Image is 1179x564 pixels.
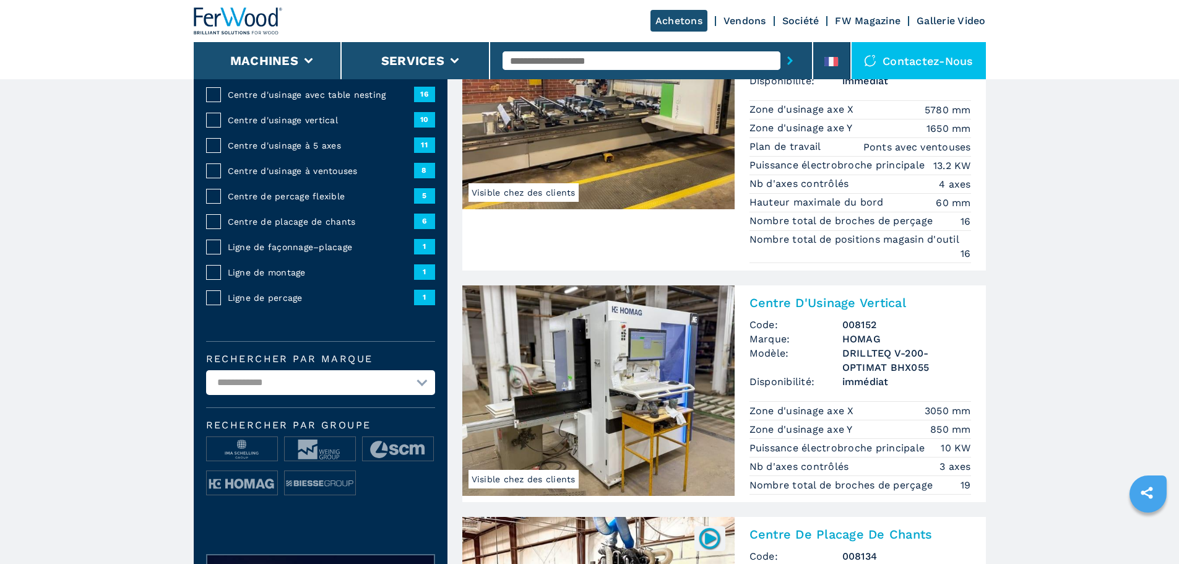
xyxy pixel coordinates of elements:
[414,188,435,203] span: 5
[207,437,277,462] img: image
[749,121,856,135] p: Zone d'usinage axe Y
[936,196,970,210] em: 60 mm
[749,441,928,455] p: Puissance électrobroche principale
[842,74,971,88] span: immédiat
[414,137,435,152] span: 11
[228,241,414,253] span: Ligne de façonnage–placage
[228,165,414,177] span: Centre d'usinage à ventouses
[933,158,971,173] em: 13.2 KW
[749,346,842,375] span: Modèle:
[462,285,986,502] a: Centre D'Usinage Vertical HOMAG DRILLTEQ V-200-OPTIMAT BHX055Visible chez des clientsCentre D'Usi...
[414,264,435,279] span: 1
[961,214,971,228] em: 16
[414,214,435,228] span: 6
[749,460,852,474] p: Nb d'axes contrôlés
[206,420,435,430] span: Rechercher par groupe
[749,527,971,542] h2: Centre De Placage De Chants
[842,318,971,332] h3: 008152
[228,114,414,126] span: Centre d'usinage vertical
[414,163,435,178] span: 8
[749,196,887,209] p: Hauteur maximale du bord
[961,246,971,261] em: 16
[381,53,444,68] button: Services
[842,375,971,389] span: immédiat
[749,140,824,154] p: Plan de travail
[749,404,857,418] p: Zone d'usinage axe X
[835,15,900,27] a: FW Magazine
[749,423,856,436] p: Zone d'usinage axe Y
[749,177,852,191] p: Nb d'axes contrôlés
[749,332,842,346] span: Marque:
[749,549,842,563] span: Code:
[228,266,414,279] span: Ligne de montage
[414,239,435,254] span: 1
[926,121,971,136] em: 1650 mm
[228,139,414,152] span: Centre d'usinage à 5 axes
[469,183,579,202] span: Visible chez des clients
[207,471,277,496] img: image
[780,46,800,75] button: submit-button
[939,177,971,191] em: 4 axes
[285,437,355,462] img: image
[917,15,986,27] a: Gallerie Video
[749,295,971,310] h2: Centre D'Usinage Vertical
[941,441,970,455] em: 10 KW
[749,158,928,172] p: Puissance électrobroche principale
[749,74,842,88] span: Disponibilité:
[925,404,971,418] em: 3050 mm
[206,354,435,364] label: Rechercher par marque
[697,526,722,550] img: 008134
[864,54,876,67] img: Contactez-nous
[228,190,414,202] span: Centre de percage flexible
[414,112,435,127] span: 10
[228,89,414,101] span: Centre d'usinage avec table nesting
[842,346,971,375] h3: DRILLTEQ V-200-OPTIMAT BHX055
[723,15,766,27] a: Vendons
[228,215,414,228] span: Centre de placage de chants
[414,87,435,102] span: 16
[285,471,355,496] img: image
[749,479,936,492] p: Nombre total de broches de perçage
[414,290,435,305] span: 1
[842,332,971,346] h3: HOMAG
[230,53,298,68] button: Machines
[469,470,579,488] span: Visible chez des clients
[930,422,971,436] em: 850 mm
[749,318,842,332] span: Code:
[939,459,971,474] em: 3 axes
[961,478,971,492] em: 19
[749,103,857,116] p: Zone d'usinage axe X
[228,292,414,304] span: Ligne de percage
[852,42,986,79] div: Contactez-nous
[749,375,842,389] span: Disponibilité:
[925,103,971,117] em: 5780 mm
[1131,477,1162,508] a: sharethis
[194,7,283,35] img: Ferwood
[749,233,963,246] p: Nombre total de positions magasin d'outil
[749,214,936,228] p: Nombre total de broches de perçage
[863,140,971,154] em: Ponts avec ventouses
[842,549,971,563] h3: 008134
[363,437,433,462] img: image
[782,15,819,27] a: Société
[650,10,707,32] a: Achetons
[1126,508,1170,555] iframe: Chat
[462,285,735,496] img: Centre D'Usinage Vertical HOMAG DRILLTEQ V-200-OPTIMAT BHX055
